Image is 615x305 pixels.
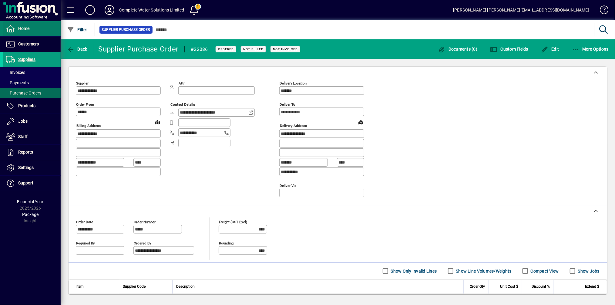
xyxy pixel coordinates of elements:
span: Reports [18,150,33,154]
span: Home [18,26,29,31]
a: Customers [3,37,61,52]
span: Support [18,181,33,185]
span: Not Filled [243,47,264,51]
span: Extend $ [585,283,599,290]
mat-label: Order number [134,220,156,224]
span: Unit Cost $ [500,283,518,290]
span: Filter [67,27,87,32]
app-page-header-button: Back [61,44,94,55]
span: Supplier Code [123,283,146,290]
mat-label: Order date [76,220,93,224]
button: Profile [100,5,119,15]
button: Add [80,5,100,15]
a: Staff [3,129,61,144]
span: Package [22,212,39,217]
button: Documents (0) [437,44,479,55]
mat-label: Order from [76,102,94,107]
button: Filter [66,24,89,35]
span: Suppliers [18,57,35,62]
mat-label: Rounding [219,241,234,245]
span: Order Qty [470,283,485,290]
mat-label: Deliver via [280,183,296,187]
span: Item [76,283,84,290]
mat-label: Ordered by [134,241,151,245]
span: Staff [18,134,28,139]
span: Custom Fields [490,47,528,51]
mat-label: Deliver To [280,102,295,107]
button: More Options [570,44,610,55]
div: Complete Water Solutions Limited [119,5,184,15]
mat-label: Required by [76,241,95,245]
span: Not Invoiced [273,47,298,51]
a: Products [3,98,61,114]
span: Invoices [6,70,25,75]
a: View on map [153,117,162,127]
span: More Options [572,47,609,51]
span: Documents (0) [438,47,478,51]
a: Invoices [3,67,61,78]
a: Reports [3,145,61,160]
div: #22086 [191,45,208,54]
button: Back [66,44,89,55]
span: Description [176,283,195,290]
button: Custom Fields [489,44,530,55]
mat-label: Supplier [76,81,89,85]
span: Customers [18,41,39,46]
span: Supplier Purchase Order [102,27,150,33]
mat-label: Freight (GST excl) [219,220,247,224]
div: [PERSON_NAME] [PERSON_NAME][EMAIL_ADDRESS][DOMAIN_NAME] [453,5,589,15]
span: Purchase Orders [6,91,41,95]
mat-label: Attn [179,81,185,85]
span: Back [67,47,87,51]
button: Edit [539,44,561,55]
span: Products [18,103,35,108]
a: Support [3,176,61,191]
label: Show Jobs [577,268,600,274]
div: Supplier Purchase Order [99,44,179,54]
span: Edit [541,47,559,51]
span: Settings [18,165,34,170]
a: Payments [3,78,61,88]
a: Home [3,21,61,36]
span: Jobs [18,119,28,124]
a: Knowledge Base [595,1,607,21]
label: Show Line Volumes/Weights [455,268,512,274]
a: Settings [3,160,61,175]
a: Purchase Orders [3,88,61,98]
a: View on map [356,117,366,127]
span: Payments [6,80,29,85]
mat-label: Delivery Location [280,81,307,85]
span: Discount % [532,283,550,290]
label: Show Only Invalid Lines [390,268,437,274]
label: Compact View [529,268,559,274]
span: Financial Year [17,199,44,204]
span: Ordered [218,47,234,51]
a: Jobs [3,114,61,129]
